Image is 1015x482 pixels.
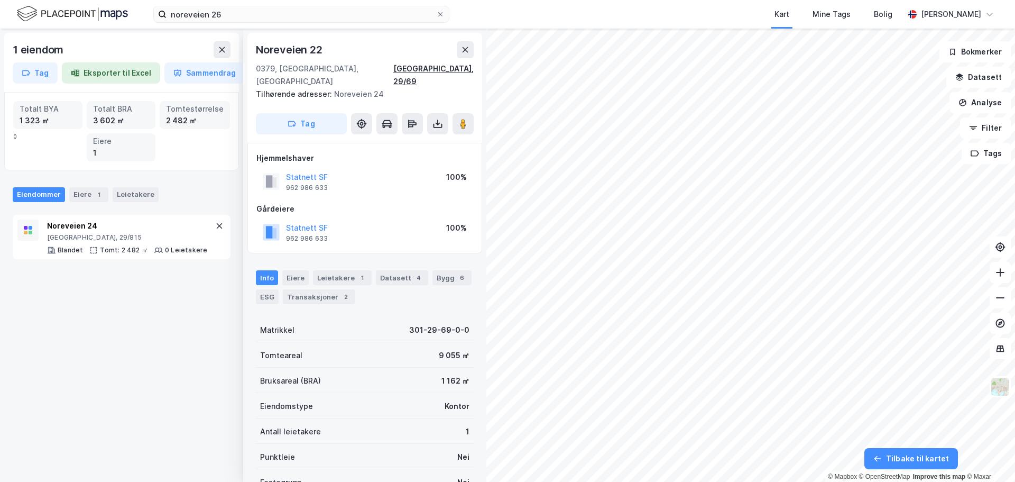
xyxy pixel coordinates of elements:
div: Hjemmelshaver [256,152,473,165]
div: 301-29-69-0-0 [409,324,469,337]
div: Blandet [58,246,83,254]
div: Matrikkel [260,324,294,337]
div: Leietakere [113,187,159,202]
div: 6 [457,272,467,283]
div: 1 [94,189,104,200]
div: Eiendommer [13,187,65,202]
button: Tag [13,62,58,84]
div: Noreveien 24 [47,220,207,232]
button: Tag [256,113,347,134]
a: Mapbox [828,473,857,480]
div: 1 eiendom [13,41,66,58]
div: Bruksareal (BRA) [260,375,321,387]
button: Tilbake til kartet [864,448,958,469]
div: ESG [256,289,279,304]
div: 2 [340,292,351,302]
div: Nei [457,451,469,463]
div: Leietakere [313,270,372,285]
button: Datasett [946,67,1011,88]
div: Eiere [93,135,150,147]
div: Tomteareal [260,349,302,362]
div: Mine Tags [813,8,851,21]
div: Antall leietakere [260,425,321,438]
div: 962 986 633 [286,234,328,243]
div: Totalt BRA [93,103,150,115]
div: 0379, [GEOGRAPHIC_DATA], [GEOGRAPHIC_DATA] [256,62,393,88]
div: 1 [357,272,367,283]
button: Eksporter til Excel [62,62,160,84]
button: Tags [962,143,1011,164]
div: Tomt: 2 482 ㎡ [100,246,148,254]
div: Totalt BYA [20,103,76,115]
div: 2 482 ㎡ [166,115,224,126]
input: Søk på adresse, matrikkel, gårdeiere, leietakere eller personer [167,6,436,22]
div: [GEOGRAPHIC_DATA], 29/815 [47,233,207,242]
div: 1 [93,147,150,159]
img: logo.f888ab2527a4732fd821a326f86c7f29.svg [17,5,128,23]
div: Noreveien 24 [256,88,465,101]
button: Sammendrag [164,62,245,84]
div: 1 [466,425,469,438]
button: Filter [960,117,1011,139]
div: Tomtestørrelse [166,103,224,115]
div: 3 602 ㎡ [93,115,150,126]
a: Improve this map [913,473,965,480]
div: [PERSON_NAME] [921,8,981,21]
div: Kontor [445,400,469,413]
div: 0 Leietakere [165,246,207,254]
div: Eiere [69,187,108,202]
div: Bolig [874,8,892,21]
div: Gårdeiere [256,203,473,215]
div: Eiere [282,270,309,285]
div: Kart [774,8,789,21]
span: Tilhørende adresser: [256,89,334,98]
div: 100% [446,222,467,234]
div: 1 162 ㎡ [441,375,469,387]
button: Bokmerker [939,41,1011,62]
iframe: Chat Widget [962,431,1015,482]
div: [GEOGRAPHIC_DATA], 29/69 [393,62,474,88]
div: 9 055 ㎡ [439,349,469,362]
div: Transaksjoner [283,289,355,304]
a: OpenStreetMap [859,473,910,480]
div: Noreveien 22 [256,41,325,58]
div: 100% [446,171,467,184]
div: 1 323 ㎡ [20,115,76,126]
button: Analyse [949,92,1011,113]
div: Eiendomstype [260,400,313,413]
div: Datasett [376,270,428,285]
div: Punktleie [260,451,295,463]
div: 4 [413,272,424,283]
img: Z [990,377,1010,397]
div: 0 [13,101,230,161]
div: 962 986 633 [286,184,328,192]
div: Info [256,270,278,285]
div: Bygg [432,270,472,285]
